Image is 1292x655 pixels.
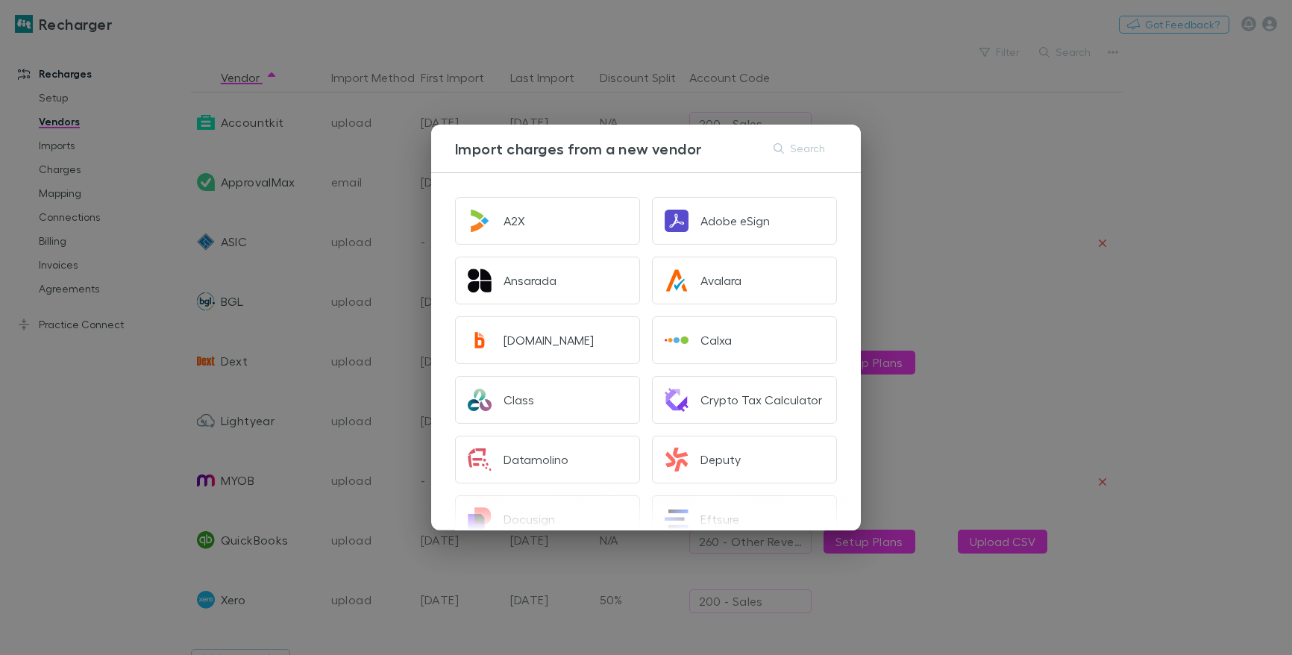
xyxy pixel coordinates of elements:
[468,388,492,412] img: Class's Logo
[766,140,834,157] button: Search
[700,333,732,348] div: Calxa
[652,376,837,424] button: Crypto Tax Calculator
[665,328,689,352] img: Calxa's Logo
[700,392,822,407] div: Crypto Tax Calculator
[652,316,837,364] button: Calxa
[504,273,556,288] div: Ansarada
[1241,604,1277,640] iframe: Intercom live chat
[468,328,492,352] img: Bill.com's Logo
[455,376,640,424] button: Class
[504,333,594,348] div: [DOMAIN_NAME]
[455,436,640,483] button: Datamolino
[652,436,837,483] button: Deputy
[455,140,702,157] h3: Import charges from a new vendor
[665,448,689,471] img: Deputy's Logo
[468,209,492,233] img: A2X's Logo
[665,269,689,292] img: Avalara's Logo
[700,273,741,288] div: Avalara
[455,197,640,245] button: A2X
[468,448,492,471] img: Datamolino's Logo
[665,388,689,412] img: Crypto Tax Calculator's Logo
[652,257,837,304] button: Avalara
[504,213,525,228] div: A2X
[468,269,492,292] img: Ansarada's Logo
[665,209,689,233] img: Adobe eSign's Logo
[700,452,741,467] div: Deputy
[652,197,837,245] button: Adobe eSign
[504,452,568,467] div: Datamolino
[504,392,534,407] div: Class
[700,213,770,228] div: Adobe eSign
[455,316,640,364] button: [DOMAIN_NAME]
[455,257,640,304] button: Ansarada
